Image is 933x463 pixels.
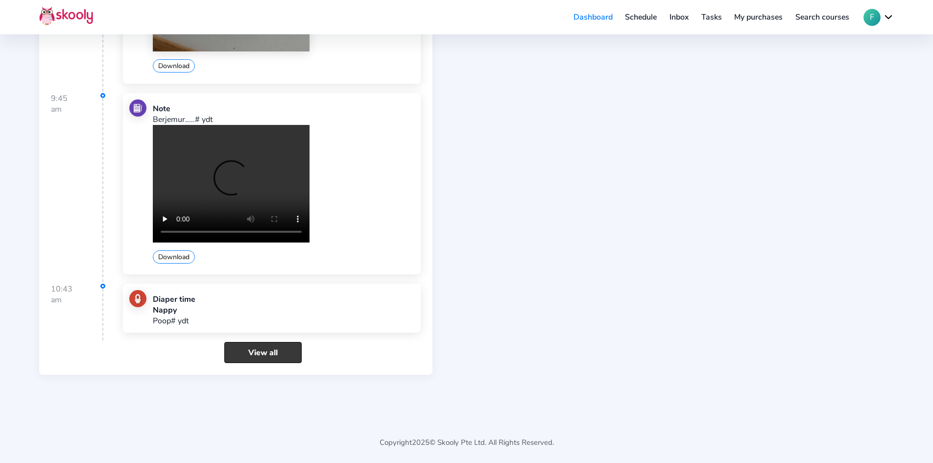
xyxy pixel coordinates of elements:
img: potty.jpg [129,290,146,307]
img: Skooly [39,6,93,25]
a: Dashboard [567,9,619,25]
video: Your browser does not support the video tag. [153,125,310,243]
p: Berjemur.....# ydt [153,114,310,125]
button: Download [153,250,195,264]
div: 10:43 [51,284,103,341]
div: Copyright © Skooly Pte Ltd. All Rights Reserved. [39,398,894,463]
button: Fchevron down outline [863,9,894,26]
img: notes.jpg [129,99,146,117]
div: Note [153,103,310,114]
div: am [51,294,102,305]
a: Schedule [619,9,664,25]
div: Nappy [153,305,195,316]
span: 2025 [412,438,430,447]
div: am [51,104,102,115]
div: Diaper time [153,294,195,305]
p: Poop# ydt [153,316,195,326]
a: My purchases [728,9,789,25]
a: Tasks [695,9,728,25]
a: Search courses [789,9,856,25]
button: Download [153,59,195,73]
a: View all [224,342,302,363]
a: Inbox [663,9,695,25]
div: 9:45 [51,93,103,283]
